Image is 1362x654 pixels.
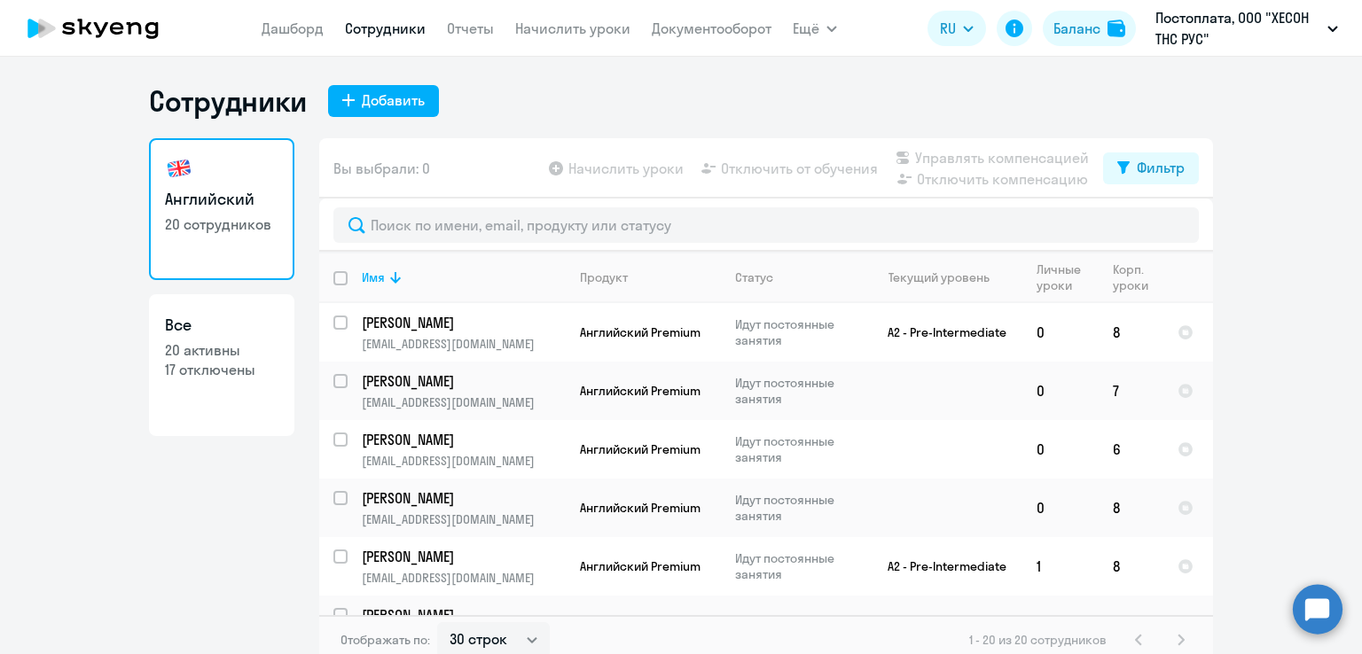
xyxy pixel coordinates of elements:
[1099,479,1163,537] td: 8
[1147,7,1347,50] button: Постоплата, ООО "ХЕСОН ТНС РУС"
[362,488,565,508] a: [PERSON_NAME]
[333,207,1199,243] input: Поиск по имени, email, продукту или статусу
[1037,261,1098,293] div: Личные уроки
[1053,18,1100,39] div: Баланс
[362,605,562,625] p: [PERSON_NAME]
[362,394,565,410] p: [EMAIL_ADDRESS][DOMAIN_NAME]
[362,269,565,285] div: Имя
[515,19,630,37] a: Начислить уроки
[362,313,562,332] p: [PERSON_NAME]
[1022,420,1099,479] td: 0
[362,269,385,285] div: Имя
[928,11,986,46] button: RU
[1022,479,1099,537] td: 0
[362,90,425,111] div: Добавить
[149,294,294,436] a: Все20 активны17 отключены
[872,269,1021,285] div: Текущий уровень
[580,383,701,399] span: Английский Premium
[735,269,773,285] div: Статус
[735,316,857,348] p: Идут постоянные занятия
[149,83,307,119] h1: Сотрудники
[580,324,701,340] span: Английский Premium
[969,632,1107,648] span: 1 - 20 из 20 сотрудников
[1099,303,1163,362] td: 8
[149,138,294,280] a: Английский20 сотрудников
[447,19,494,37] a: Отчеты
[362,453,565,469] p: [EMAIL_ADDRESS][DOMAIN_NAME]
[362,336,565,352] p: [EMAIL_ADDRESS][DOMAIN_NAME]
[165,340,278,360] p: 20 активны
[1108,19,1125,37] img: balance
[362,511,565,527] p: [EMAIL_ADDRESS][DOMAIN_NAME]
[735,550,857,582] p: Идут постоянные занятия
[735,433,857,465] p: Идут постоянные занятия
[580,558,701,574] span: Английский Premium
[362,313,565,332] a: [PERSON_NAME]
[362,547,565,566] a: [PERSON_NAME]
[1099,537,1163,596] td: 8
[888,269,990,285] div: Текущий уровень
[1022,303,1099,362] td: 0
[362,488,562,508] p: [PERSON_NAME]
[1137,157,1185,178] div: Фильтр
[580,269,720,285] div: Продукт
[793,11,837,46] button: Ещё
[735,269,857,285] div: Статус
[333,158,430,179] span: Вы выбрали: 0
[857,303,1022,362] td: A2 - Pre-Intermediate
[1022,537,1099,596] td: 1
[362,430,565,449] a: [PERSON_NAME]
[1099,362,1163,420] td: 7
[362,605,565,625] a: [PERSON_NAME]
[1113,261,1151,293] div: Корп. уроки
[1103,152,1199,184] button: Фильтр
[580,441,701,457] span: Английский Premium
[1043,11,1136,46] button: Балансbalance
[165,188,278,211] h3: Английский
[165,154,193,183] img: english
[580,269,628,285] div: Продукт
[793,18,819,39] span: Ещё
[362,371,562,391] p: [PERSON_NAME]
[362,371,565,391] a: [PERSON_NAME]
[1022,362,1099,420] td: 0
[857,537,1022,596] td: A2 - Pre-Intermediate
[1155,7,1320,50] p: Постоплата, ООО "ХЕСОН ТНС РУС"
[262,19,324,37] a: Дашборд
[652,19,771,37] a: Документооборот
[362,547,562,566] p: [PERSON_NAME]
[1099,420,1163,479] td: 6
[1113,261,1162,293] div: Корп. уроки
[165,360,278,379] p: 17 отключены
[362,430,562,449] p: [PERSON_NAME]
[328,85,439,117] button: Добавить
[362,570,565,586] p: [EMAIL_ADDRESS][DOMAIN_NAME]
[345,19,426,37] a: Сотрудники
[165,314,278,337] h3: Все
[340,632,430,648] span: Отображать по:
[940,18,956,39] span: RU
[1037,261,1086,293] div: Личные уроки
[165,214,278,234] p: 20 сотрудников
[735,492,857,524] p: Идут постоянные занятия
[580,500,701,516] span: Английский Premium
[735,375,857,407] p: Идут постоянные занятия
